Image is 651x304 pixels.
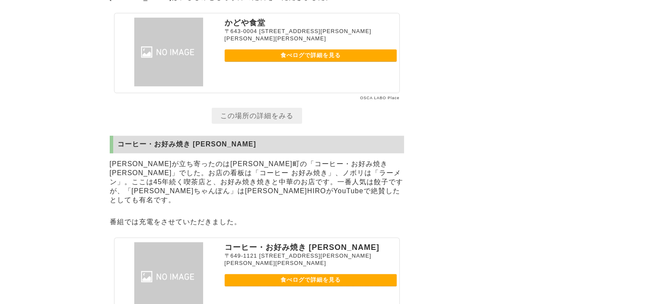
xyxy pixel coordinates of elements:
span: 〒649-1121 [225,252,257,259]
span: [STREET_ADDRESS][PERSON_NAME][PERSON_NAME][PERSON_NAME] [225,28,371,42]
a: 食べログで詳細を見る [225,274,397,286]
a: OSCA LABO Place [360,96,400,100]
img: かどや食堂 [117,18,220,86]
a: この場所の詳細をみる [212,108,302,124]
h2: コーヒー・お好み焼き [PERSON_NAME] [110,136,404,153]
span: [STREET_ADDRESS][PERSON_NAME][PERSON_NAME][PERSON_NAME] [225,252,371,266]
p: [PERSON_NAME]が立ち寄ったのは[PERSON_NAME]町の「コーヒー・お好み焼き [PERSON_NAME]」でした。お店の看板は「コーヒー お好み焼き」、ノボリは「ラーメン」。こ... [110,158,404,207]
span: 〒643-0004 [225,28,257,34]
a: 食べログで詳細を見る [225,49,397,62]
p: 番組では充電をさせていただきました。 [110,216,404,229]
p: かどや食堂 [225,18,397,28]
p: コーヒー・お好み焼き [PERSON_NAME] [225,242,397,252]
